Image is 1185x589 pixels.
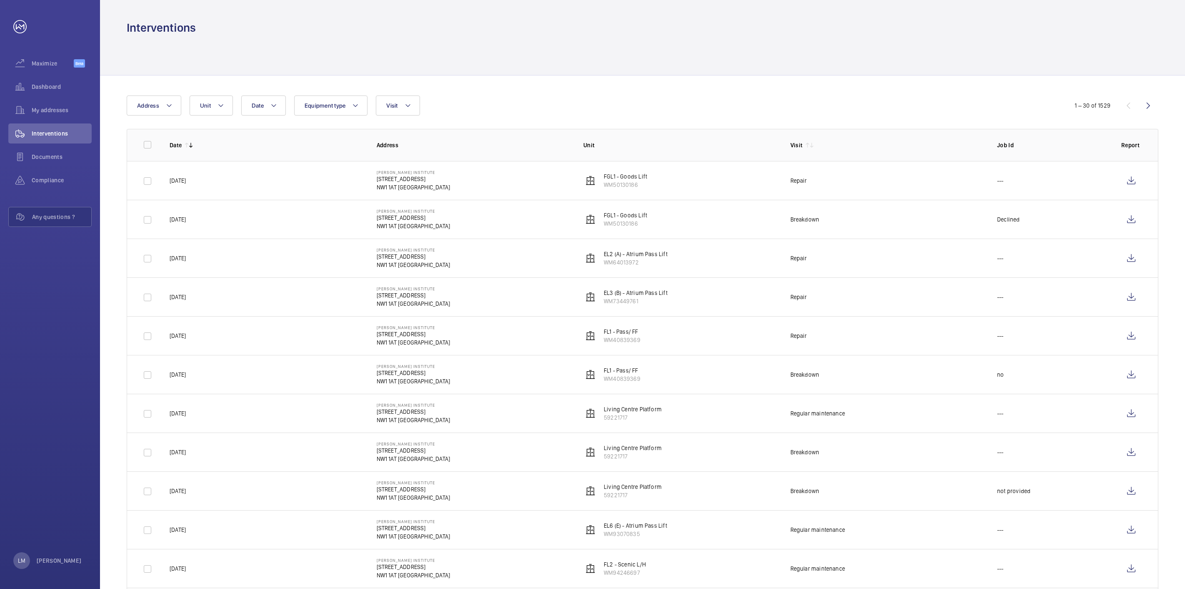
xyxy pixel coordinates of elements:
[790,526,845,534] div: Regular maintenance
[604,327,640,336] p: FL1 - Pass/ FF
[32,213,91,221] span: Any questions ?
[377,455,450,463] p: NW1 1AT [GEOGRAPHIC_DATA]
[790,487,820,495] div: Breakdown
[604,172,647,181] p: FGL1 - Goods Lift
[997,487,1030,495] p: not provided
[585,525,595,535] img: elevator.svg
[1075,101,1110,110] div: 1 – 30 of 1529
[790,215,820,224] div: Breakdown
[997,448,1004,456] p: ---
[377,532,450,541] p: NW1 1AT [GEOGRAPHIC_DATA]
[377,485,450,493] p: [STREET_ADDRESS]
[377,330,450,338] p: [STREET_ADDRESS]
[377,286,450,291] p: [PERSON_NAME] Institute
[604,289,667,297] p: EL3 (B) - Atrium Pass Lift
[294,96,368,116] button: Equipment type
[377,170,450,175] p: [PERSON_NAME] Institute
[170,141,182,149] p: Date
[790,254,807,262] div: Repair
[170,176,186,185] p: [DATE]
[377,563,450,571] p: [STREET_ADDRESS]
[377,408,450,416] p: [STREET_ADDRESS]
[18,556,25,565] p: LM
[170,448,186,456] p: [DATE]
[377,524,450,532] p: [STREET_ADDRESS]
[997,215,1020,224] p: Declined
[790,409,845,418] div: Regular maintenance
[604,560,646,569] p: FL2 - Scenic L/H
[604,250,667,258] p: EL2 (A) - Atrium Pass Lift
[585,331,595,341] img: elevator.svg
[170,215,186,224] p: [DATE]
[377,571,450,579] p: NW1 1AT [GEOGRAPHIC_DATA]
[377,183,450,191] p: NW1 1AT [GEOGRAPHIC_DATA]
[585,214,595,224] img: elevator.svg
[377,364,450,369] p: [PERSON_NAME] Institute
[170,564,186,573] p: [DATE]
[377,291,450,300] p: [STREET_ADDRESS]
[997,254,1004,262] p: ---
[997,332,1004,340] p: ---
[32,153,92,161] span: Documents
[170,487,186,495] p: [DATE]
[604,452,662,461] p: 59221717
[377,300,450,308] p: NW1 1AT [GEOGRAPHIC_DATA]
[376,96,420,116] button: Visit
[377,214,450,222] p: [STREET_ADDRESS]
[997,293,1004,301] p: ---
[585,564,595,574] img: elevator.svg
[604,258,667,267] p: WM64013972
[604,211,647,219] p: FGL1 - Goods Lift
[170,370,186,379] p: [DATE]
[377,252,450,261] p: [STREET_ADDRESS]
[170,526,186,534] p: [DATE]
[170,332,186,340] p: [DATE]
[585,370,595,380] img: elevator.svg
[604,491,662,499] p: 59221717
[604,375,640,383] p: WM40839369
[170,254,186,262] p: [DATE]
[377,209,450,214] p: [PERSON_NAME] Institute
[585,486,595,496] img: elevator.svg
[377,338,450,347] p: NW1 1AT [GEOGRAPHIC_DATA]
[790,564,845,573] div: Regular maintenance
[252,102,264,109] span: Date
[377,416,450,424] p: NW1 1AT [GEOGRAPHIC_DATA]
[377,377,450,385] p: NW1 1AT [GEOGRAPHIC_DATA]
[585,447,595,457] img: elevator.svg
[377,325,450,330] p: [PERSON_NAME] Institute
[32,83,92,91] span: Dashboard
[32,59,74,68] span: Maximize
[585,292,595,302] img: elevator.svg
[377,369,450,377] p: [STREET_ADDRESS]
[604,181,647,189] p: WM50130186
[790,293,807,301] div: Repair
[585,176,595,186] img: elevator.svg
[604,297,667,305] p: WM73449761
[377,441,450,446] p: [PERSON_NAME] Institute
[790,448,820,456] div: Breakdown
[200,102,211,109] span: Unit
[997,176,1004,185] p: ---
[604,569,646,577] p: WM94246697
[997,564,1004,573] p: ---
[604,336,640,344] p: WM40839369
[604,413,662,422] p: 59221717
[377,493,450,502] p: NW1 1AT [GEOGRAPHIC_DATA]
[377,175,450,183] p: [STREET_ADDRESS]
[241,96,286,116] button: Date
[377,519,450,524] p: [PERSON_NAME] Institute
[377,403,450,408] p: [PERSON_NAME] Institute
[604,219,647,228] p: WM50130186
[190,96,233,116] button: Unit
[305,102,346,109] span: Equipment type
[377,558,450,563] p: [PERSON_NAME] Institute
[604,366,640,375] p: FL1 - Pass/ FF
[997,141,1108,149] p: Job Id
[377,261,450,269] p: NW1 1AT [GEOGRAPHIC_DATA]
[377,247,450,252] p: [PERSON_NAME] Institute
[604,530,667,538] p: WM93070835
[790,370,820,379] div: Breakdown
[790,141,803,149] p: Visit
[32,106,92,114] span: My addresses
